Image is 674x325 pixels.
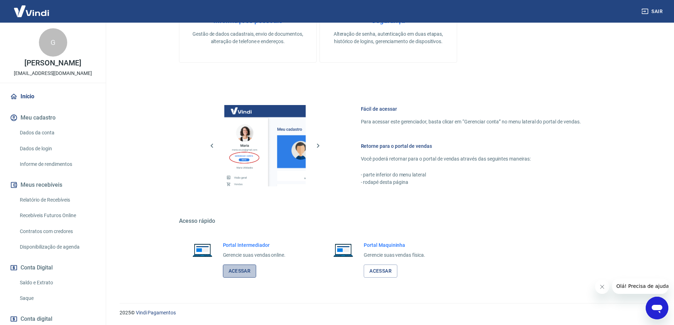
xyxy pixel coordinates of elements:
a: Contratos com credores [17,224,97,239]
span: Conta digital [21,314,52,324]
iframe: Botão para abrir a janela de mensagens [646,297,668,319]
p: Alteração de senha, autenticação em duas etapas, histórico de logins, gerenciamento de dispositivos. [331,30,445,45]
p: 2025 © [120,309,657,317]
h6: Fácil de acessar [361,105,581,112]
a: Vindi Pagamentos [136,310,176,315]
a: Acessar [223,265,257,278]
iframe: Mensagem da empresa [612,278,668,294]
button: Meus recebíveis [8,177,97,193]
h6: Portal Maquininha [364,242,425,249]
a: Saldo e Extrato [17,275,97,290]
img: Imagem da dashboard mostrando o botão de gerenciar conta na sidebar no lado esquerdo [224,105,306,186]
a: Saque [17,291,97,306]
iframe: Fechar mensagem [595,280,609,294]
a: Disponibilização de agenda [17,240,97,254]
p: Você poderá retornar para o portal de vendas através das seguintes maneiras: [361,155,581,163]
a: Dados de login [17,141,97,156]
button: Meu cadastro [8,110,97,126]
button: Sair [640,5,666,18]
p: - parte inferior do menu lateral [361,171,581,179]
a: Início [8,89,97,104]
p: Para acessar este gerenciador, basta clicar em “Gerenciar conta” no menu lateral do portal de ven... [361,118,581,126]
span: Olá! Precisa de ajuda? [4,5,59,11]
p: Gerencie suas vendas online. [223,251,286,259]
h6: Retorne para o portal de vendas [361,143,581,150]
img: Imagem de um notebook aberto [188,242,217,259]
h6: Portal Intermediador [223,242,286,249]
a: Informe de rendimentos [17,157,97,172]
a: Dados da conta [17,126,97,140]
button: Conta Digital [8,260,97,275]
p: - rodapé desta página [361,179,581,186]
a: Acessar [364,265,397,278]
img: Imagem de um notebook aberto [328,242,358,259]
p: [EMAIL_ADDRESS][DOMAIN_NAME] [14,70,92,77]
h5: Acesso rápido [179,217,598,225]
div: G [39,28,67,57]
img: Vindi [8,0,54,22]
p: Gerencie suas vendas física. [364,251,425,259]
a: Recebíveis Futuros Online [17,208,97,223]
p: Gestão de dados cadastrais, envio de documentos, alteração de telefone e endereços. [191,30,305,45]
p: [PERSON_NAME] [24,59,81,67]
a: Relatório de Recebíveis [17,193,97,207]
